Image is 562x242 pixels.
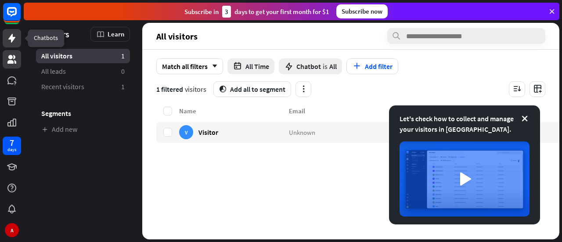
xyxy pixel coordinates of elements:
div: 3 [222,6,231,18]
a: Add new [36,122,130,137]
div: 7 [10,139,14,147]
aside: 1 [121,51,125,61]
button: All Time [227,58,274,74]
button: segmentAdd all to segment [213,81,291,97]
span: Visitor [198,128,218,136]
div: Match all filters [156,58,223,74]
a: 7 days [3,137,21,155]
div: Subscribe in days to get your first month for $1 [184,6,329,18]
i: segment [219,86,227,93]
span: 1 filtered [156,85,183,94]
div: A [5,223,19,237]
button: Add filter [346,58,398,74]
div: Let's check how to collect and manage your visitors in [GEOGRAPHIC_DATA]. [400,113,530,134]
span: Chatbot [296,62,321,71]
div: V [179,125,193,139]
i: arrow_down [208,64,217,69]
div: Subscribe now [336,4,388,18]
img: image [400,141,530,217]
a: Recent visitors 1 [36,79,130,94]
a: All leads 0 [36,64,130,79]
span: is [323,62,328,71]
span: All [329,62,337,71]
div: Name [179,107,289,115]
div: days [7,147,16,153]
span: All visitors [41,51,72,61]
span: visitors [185,85,206,94]
span: Learn [108,30,124,38]
aside: 0 [121,67,125,76]
span: Recent visitors [41,82,84,91]
aside: 1 [121,82,125,91]
span: All leads [41,67,66,76]
span: Visitors [41,29,69,39]
button: Open LiveChat chat widget [7,4,33,30]
span: All visitors [156,31,198,41]
div: Email [289,107,399,115]
h3: Segments [36,109,130,118]
span: Unknown [289,128,315,136]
